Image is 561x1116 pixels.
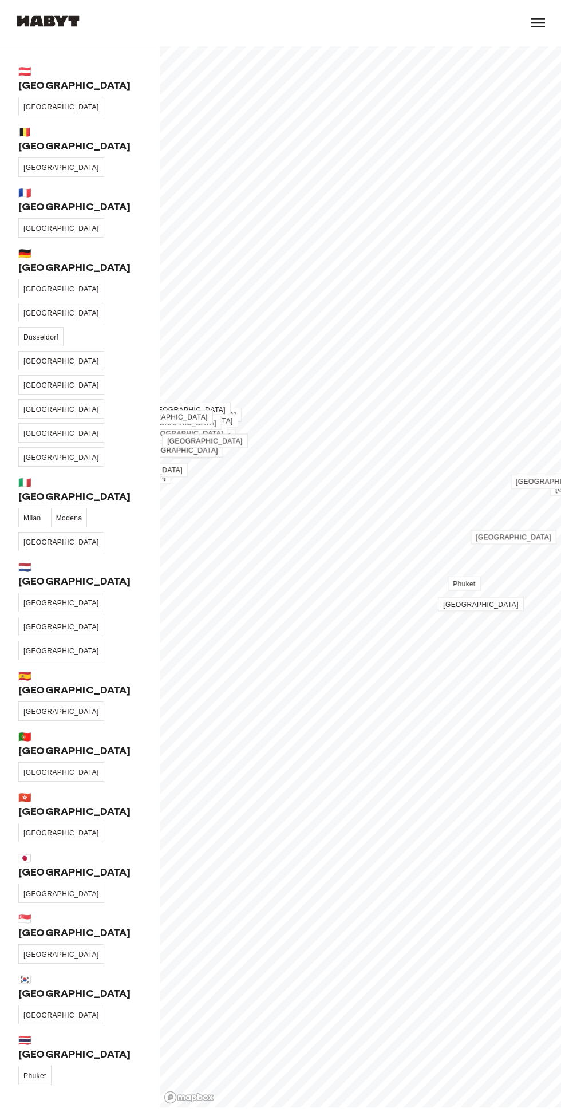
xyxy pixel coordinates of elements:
[18,851,141,879] span: 🇯🇵 [GEOGRAPHIC_DATA]
[14,15,82,27] img: Habyt
[18,762,104,782] a: [GEOGRAPHIC_DATA]
[23,333,58,341] span: Dusseldorf
[162,434,248,448] a: [GEOGRAPHIC_DATA]
[23,164,99,172] span: [GEOGRAPHIC_DATA]
[18,641,104,660] a: [GEOGRAPHIC_DATA]
[23,768,99,776] span: [GEOGRAPHIC_DATA]
[56,514,82,522] span: Modena
[23,357,99,365] span: [GEOGRAPHIC_DATA]
[155,433,231,441] span: [GEOGRAPHIC_DATA]
[471,532,556,544] div: Map marker
[18,97,104,116] a: [GEOGRAPHIC_DATA]
[18,532,104,551] a: [GEOGRAPHIC_DATA]
[18,247,141,274] span: 🇩🇪 [GEOGRAPHIC_DATA]
[18,884,104,903] a: [GEOGRAPHIC_DATA]
[23,829,99,837] span: [GEOGRAPHIC_DATA]
[18,823,104,842] a: [GEOGRAPHIC_DATA]
[23,538,99,546] span: [GEOGRAPHIC_DATA]
[23,514,41,522] span: Milan
[471,530,556,545] a: [GEOGRAPHIC_DATA]
[145,404,231,416] div: Map marker
[438,599,524,611] div: Map marker
[23,708,99,716] span: [GEOGRAPHIC_DATA]
[23,381,99,389] span: [GEOGRAPHIC_DATA]
[145,403,231,417] a: [GEOGRAPHIC_DATA]
[18,447,104,467] a: [GEOGRAPHIC_DATA]
[23,285,99,293] span: [GEOGRAPHIC_DATA]
[107,467,183,475] span: [GEOGRAPHIC_DATA]
[23,454,99,462] span: [GEOGRAPHIC_DATA]
[51,508,88,527] a: Modena
[18,423,104,443] a: [GEOGRAPHIC_DATA]
[23,429,99,437] span: [GEOGRAPHIC_DATA]
[167,437,243,445] span: [GEOGRAPHIC_DATA]
[18,593,104,612] a: [GEOGRAPHIC_DATA]
[127,410,213,424] a: [GEOGRAPHIC_DATA]
[148,430,223,438] span: [GEOGRAPHIC_DATA]
[18,327,64,346] a: Dusseldorf
[23,1072,46,1080] span: Phuket
[23,623,99,631] span: [GEOGRAPHIC_DATA]
[443,601,519,609] span: [GEOGRAPHIC_DATA]
[18,1066,52,1085] a: Phuket
[143,447,218,455] span: [GEOGRAPHIC_DATA]
[18,701,104,721] a: [GEOGRAPHIC_DATA]
[18,218,104,238] a: [GEOGRAPHIC_DATA]
[157,417,233,425] span: [GEOGRAPHIC_DATA]
[137,443,223,458] a: [GEOGRAPHIC_DATA]
[136,417,222,429] div: Map marker
[23,103,99,111] span: [GEOGRAPHIC_DATA]
[23,224,99,232] span: [GEOGRAPHIC_DATA]
[141,419,216,427] span: [GEOGRAPHIC_DATA]
[127,412,213,424] div: Map marker
[162,436,248,448] div: Map marker
[18,125,141,153] span: 🇧🇪 [GEOGRAPHIC_DATA]
[448,577,481,591] a: Phuket
[18,617,104,636] a: [GEOGRAPHIC_DATA]
[18,65,141,92] span: 🇦🇹 [GEOGRAPHIC_DATA]
[18,973,141,1000] span: 🇰🇷 [GEOGRAPHIC_DATA]
[137,445,223,457] div: Map marker
[161,411,236,419] span: [GEOGRAPHIC_DATA]
[23,1011,99,1019] span: [GEOGRAPHIC_DATA]
[438,597,524,612] a: [GEOGRAPHIC_DATA]
[448,578,481,590] div: Map marker
[18,186,141,214] span: 🇫🇷 [GEOGRAPHIC_DATA]
[90,474,166,482] span: [GEOGRAPHIC_DATA]
[18,399,104,419] a: [GEOGRAPHIC_DATA]
[18,303,104,322] a: [GEOGRAPHIC_DATA]
[476,534,551,542] span: [GEOGRAPHIC_DATA]
[18,375,104,395] a: [GEOGRAPHIC_DATA]
[18,508,46,527] a: Milan
[172,447,209,459] div: Map marker
[23,647,99,655] span: [GEOGRAPHIC_DATA]
[132,413,208,421] span: [GEOGRAPHIC_DATA]
[23,599,99,607] span: [GEOGRAPHIC_DATA]
[164,1091,214,1104] a: Mapbox logo
[18,912,141,940] span: 🇸🇬 [GEOGRAPHIC_DATA]
[18,476,141,503] span: 🇮🇹 [GEOGRAPHIC_DATA]
[18,561,141,588] span: 🇳🇱 [GEOGRAPHIC_DATA]
[18,157,104,177] a: [GEOGRAPHIC_DATA]
[18,669,141,697] span: 🇪🇸 [GEOGRAPHIC_DATA]
[23,951,99,959] span: [GEOGRAPHIC_DATA]
[18,1005,104,1024] a: [GEOGRAPHIC_DATA]
[18,730,141,758] span: 🇵🇹 [GEOGRAPHIC_DATA]
[18,279,104,298] a: [GEOGRAPHIC_DATA]
[23,309,99,317] span: [GEOGRAPHIC_DATA]
[150,406,226,414] span: [GEOGRAPHIC_DATA]
[18,1034,141,1061] span: 🇹🇭 [GEOGRAPHIC_DATA]
[23,890,99,898] span: [GEOGRAPHIC_DATA]
[453,580,476,588] span: Phuket
[23,405,99,413] span: [GEOGRAPHIC_DATA]
[18,944,104,964] a: [GEOGRAPHIC_DATA]
[18,791,141,818] span: 🇭🇰 [GEOGRAPHIC_DATA]
[18,351,104,370] a: [GEOGRAPHIC_DATA]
